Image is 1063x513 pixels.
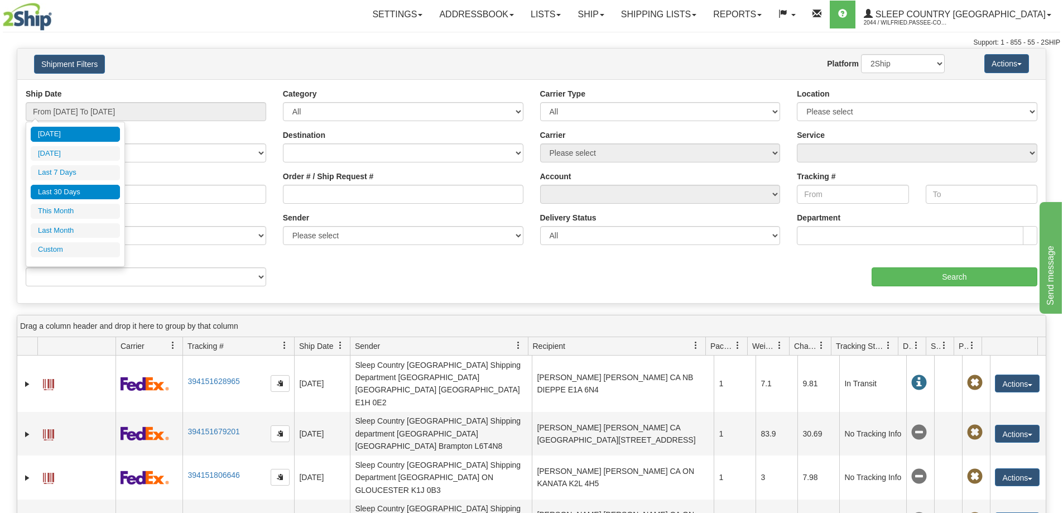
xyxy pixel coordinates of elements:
[533,341,565,352] span: Recipient
[22,472,33,483] a: Expand
[22,378,33,390] a: Expand
[522,1,569,28] a: Lists
[794,341,817,352] span: Charge
[540,88,585,99] label: Carrier Type
[705,1,770,28] a: Reports
[836,341,884,352] span: Tracking Status
[797,130,825,141] label: Service
[283,88,317,99] label: Category
[613,1,705,28] a: Shipping lists
[812,336,831,355] a: Charge filter column settings
[283,171,374,182] label: Order # / Ship Request #
[926,185,1037,204] input: To
[540,130,566,141] label: Carrier
[271,375,290,392] button: Copy to clipboard
[1037,199,1062,313] iframe: chat widget
[43,374,54,392] a: Label
[984,54,1029,73] button: Actions
[756,412,797,456] td: 83.9
[839,412,906,456] td: No Tracking Info
[911,469,927,485] span: No Tracking Info
[31,204,120,219] li: This Month
[350,356,532,412] td: Sleep Country [GEOGRAPHIC_DATA] Shipping Department [GEOGRAPHIC_DATA] [GEOGRAPHIC_DATA] [GEOGRAPH...
[872,267,1037,286] input: Search
[509,336,528,355] a: Sender filter column settings
[752,341,776,352] span: Weight
[355,341,380,352] span: Sender
[275,336,294,355] a: Tracking # filter column settings
[299,341,333,352] span: Ship Date
[532,356,714,412] td: [PERSON_NAME] [PERSON_NAME] CA NB DIEPPE E1A 6N4
[271,469,290,486] button: Copy to clipboard
[797,412,839,456] td: 30.69
[686,336,705,355] a: Recipient filter column settings
[756,456,797,499] td: 3
[350,412,532,456] td: Sleep Country [GEOGRAPHIC_DATA] Shipping department [GEOGRAPHIC_DATA] [GEOGRAPHIC_DATA] Brampton ...
[797,212,840,223] label: Department
[26,88,62,99] label: Ship Date
[911,375,927,391] span: In Transit
[797,356,839,412] td: 9.81
[873,9,1046,19] span: Sleep Country [GEOGRAPHIC_DATA]
[855,1,1060,28] a: Sleep Country [GEOGRAPHIC_DATA] 2044 / Wilfried.Passee-Coutrin
[187,427,239,436] a: 394151679201
[756,356,797,412] td: 7.1
[959,341,968,352] span: Pickup Status
[271,425,290,442] button: Copy to clipboard
[728,336,747,355] a: Packages filter column settings
[797,88,829,99] label: Location
[839,456,906,499] td: No Tracking Info
[864,17,947,28] span: 2044 / Wilfried.Passee-Coutrin
[163,336,182,355] a: Carrier filter column settings
[963,336,982,355] a: Pickup Status filter column settings
[714,456,756,499] td: 1
[283,212,309,223] label: Sender
[22,429,33,440] a: Expand
[3,3,52,31] img: logo2044.jpg
[995,468,1040,486] button: Actions
[967,375,983,391] span: Pickup Not Assigned
[121,341,145,352] span: Carrier
[294,356,350,412] td: [DATE]
[879,336,898,355] a: Tracking Status filter column settings
[569,1,612,28] a: Ship
[34,55,105,74] button: Shipment Filters
[17,315,1046,337] div: grid grouping header
[797,171,835,182] label: Tracking #
[364,1,431,28] a: Settings
[710,341,734,352] span: Packages
[797,456,839,499] td: 7.98
[714,412,756,456] td: 1
[3,38,1060,47] div: Support: 1 - 855 - 55 - 2SHIP
[31,146,120,161] li: [DATE]
[294,412,350,456] td: [DATE]
[827,58,859,69] label: Platform
[532,412,714,456] td: [PERSON_NAME] [PERSON_NAME] CA [GEOGRAPHIC_DATA][STREET_ADDRESS]
[797,185,908,204] input: From
[350,456,532,499] td: Sleep Country [GEOGRAPHIC_DATA] Shipping Department [GEOGRAPHIC_DATA] ON GLOUCESTER K1J 0B3
[294,456,350,499] td: [DATE]
[31,242,120,257] li: Custom
[995,425,1040,443] button: Actions
[331,336,350,355] a: Ship Date filter column settings
[770,336,789,355] a: Weight filter column settings
[187,341,224,352] span: Tracking #
[31,165,120,180] li: Last 7 Days
[43,468,54,486] a: Label
[8,7,103,20] div: Send message
[540,212,597,223] label: Delivery Status
[187,471,239,480] a: 394151806646
[43,424,54,442] a: Label
[121,471,169,485] img: 2 - FedEx
[121,426,169,440] img: 2 - FedEx
[31,223,120,238] li: Last Month
[540,171,571,182] label: Account
[907,336,926,355] a: Delivery Status filter column settings
[911,425,927,440] span: No Tracking Info
[967,469,983,485] span: Pickup Not Assigned
[31,127,120,142] li: [DATE]
[121,377,169,391] img: 2 - FedEx
[931,341,940,352] span: Shipment Issues
[995,375,1040,392] button: Actions
[283,130,325,141] label: Destination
